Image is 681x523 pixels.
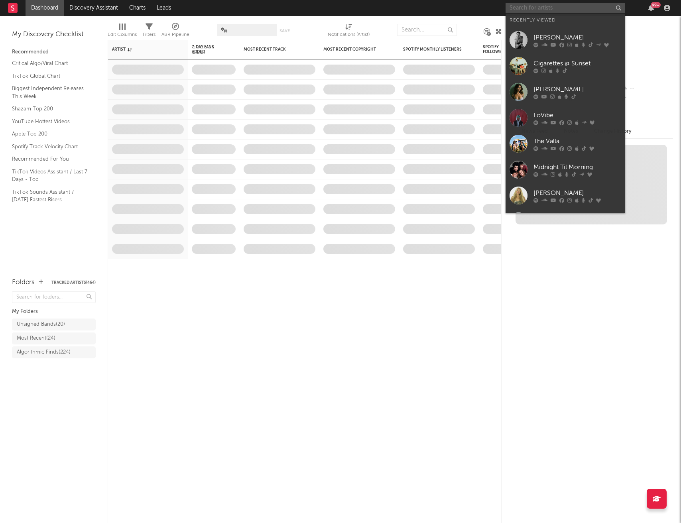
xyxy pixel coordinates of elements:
div: 99 + [651,2,661,8]
div: Edit Columns [108,20,137,43]
a: Spotify Track Velocity Chart [12,142,88,151]
div: Most Recent ( 24 ) [17,334,55,343]
a: YouTube Hottest Videos [12,117,88,126]
div: The Valla [533,136,621,146]
div: Recently Viewed [510,16,621,25]
a: [PERSON_NAME] [506,183,625,208]
a: TikTok Global Chart [12,72,88,81]
div: LoVibe. [533,110,621,120]
div: Notifications (Artist) [328,30,370,39]
div: Spotify Monthly Listeners [403,47,463,52]
a: Biggest Independent Releases This Week [12,84,88,100]
div: Spotify Followers [483,45,511,54]
div: -- [620,84,673,94]
a: Unsigned Bands(20) [12,319,96,330]
input: Search... [397,24,457,36]
div: My Folders [12,307,96,317]
a: Algorithmic Finds(224) [12,346,96,358]
a: Shazam Top 200 [12,104,88,113]
a: [PERSON_NAME] [506,27,625,53]
button: Tracked Artists(464) [51,281,96,285]
span: 7-Day Fans Added [192,45,224,54]
a: Apple Top 200 [12,130,88,138]
div: A&R Pipeline [161,20,189,43]
div: Artist [112,47,172,52]
div: -- [620,94,673,104]
input: Search for artists [506,3,625,13]
a: [PERSON_NAME] [506,208,625,234]
div: Filters [143,20,155,43]
div: A&R Pipeline [161,30,189,39]
a: Critical Algo/Viral Chart [12,59,88,68]
div: [PERSON_NAME] [533,188,621,198]
a: TikTok Sounds Assistant / [DATE] Fastest Risers [12,188,88,204]
input: Search for folders... [12,291,96,303]
div: Folders [12,278,35,287]
div: Edit Columns [108,30,137,39]
div: Cigarettes @ Sunset [533,59,621,68]
button: 99+ [648,5,654,11]
a: Cigarettes @ Sunset [506,53,625,79]
div: Filters [143,30,155,39]
div: Most Recent Track [244,47,303,52]
div: Notifications (Artist) [328,20,370,43]
a: The Valla [506,131,625,157]
div: Unsigned Bands ( 20 ) [17,320,65,329]
a: Recommended For You [12,155,88,163]
a: [PERSON_NAME] [506,79,625,105]
div: Algorithmic Finds ( 224 ) [17,348,71,357]
button: Save [279,29,290,33]
div: Midnight Til Morning [533,162,621,172]
a: Most Recent(24) [12,332,96,344]
div: [PERSON_NAME] [533,33,621,42]
a: LoVibe. [506,105,625,131]
div: [PERSON_NAME] [533,85,621,94]
a: TikTok Videos Assistant / Last 7 Days - Top [12,167,88,184]
a: Midnight Til Morning [506,157,625,183]
div: My Discovery Checklist [12,30,96,39]
div: Recommended [12,47,96,57]
div: Most Recent Copyright [323,47,383,52]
